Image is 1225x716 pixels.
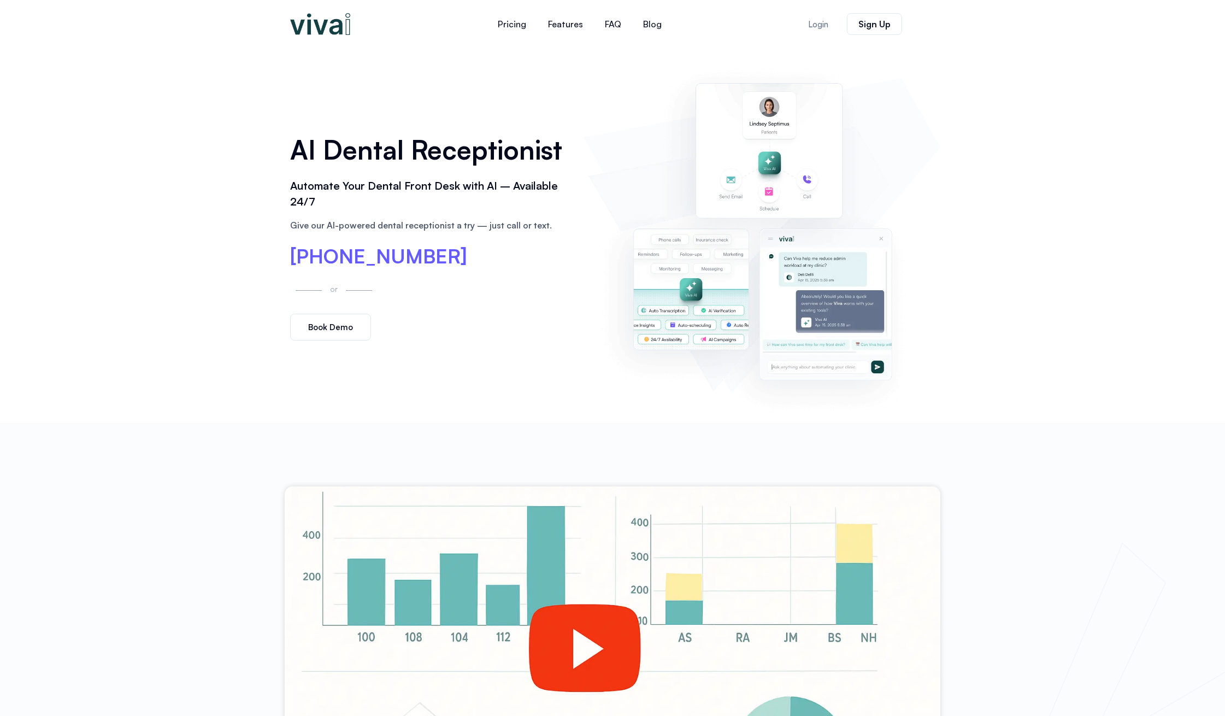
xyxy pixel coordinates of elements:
h2: Automate Your Dental Front Desk with AI – Available 24/7 [290,178,572,210]
span: Login [808,20,828,28]
a: Pricing [487,11,537,37]
a: Sign Up [847,13,902,35]
a: Login [795,14,841,35]
img: AI dental receptionist dashboard – virtual receptionist dental office [588,59,935,412]
a: Blog [632,11,673,37]
a: Book Demo [290,314,371,341]
span: Book Demo [308,323,353,331]
a: [PHONE_NUMBER] [290,247,467,266]
h1: AI Dental Receptionist [290,131,572,169]
nav: Menu [421,11,738,37]
span: Sign Up [858,20,891,28]
p: or [327,283,340,295]
a: FAQ [594,11,632,37]
a: Features [537,11,594,37]
p: Give our AI-powered dental receptionist a try — just call or text. [290,219,572,232]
